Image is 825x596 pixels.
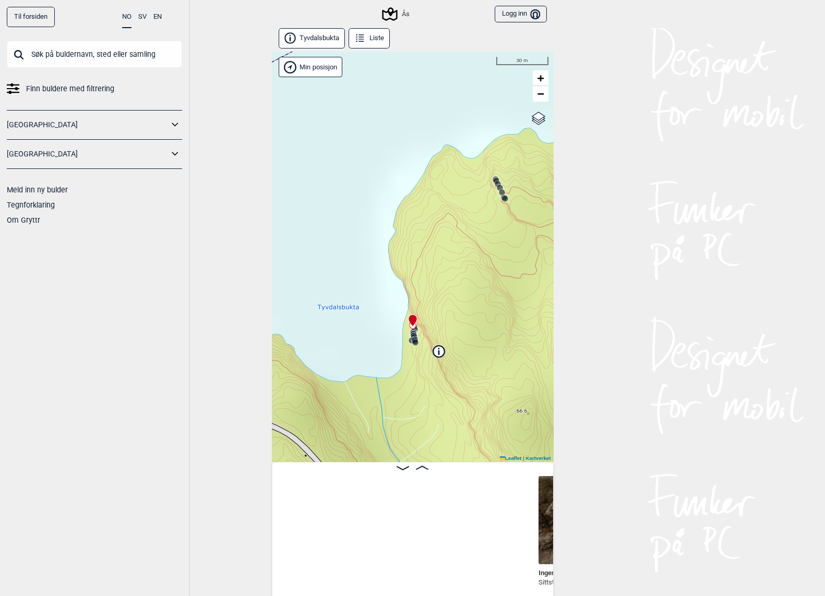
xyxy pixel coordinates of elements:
span: + [537,71,544,84]
span: Finn buldere med filtrering [26,81,114,96]
button: Tyvdalsbukta [279,28,345,48]
button: Liste [349,28,390,48]
div: Ås [384,8,409,20]
div: 30 m [496,57,548,65]
img: Ingen middag i dag 201003 [539,476,627,564]
p: Sittstart. [539,577,608,588]
button: SV [138,7,147,27]
input: Søk på buldernavn, sted eller samling [7,41,182,68]
a: Om Gryttr [7,216,40,224]
span: − [537,87,544,100]
a: Meld inn ny bulder [7,186,68,194]
a: Layers [529,107,548,130]
a: [GEOGRAPHIC_DATA] [7,147,169,162]
a: [GEOGRAPHIC_DATA] [7,117,169,132]
span: | [523,455,524,461]
button: Logg inn [495,6,546,23]
a: Til forsiden [7,7,55,27]
a: Zoom out [533,86,548,102]
a: Finn buldere med filtrering [7,81,182,96]
button: NO [122,7,131,28]
a: Kartverket [525,455,551,461]
span: Ingen middag i dag , 7A+ [539,567,608,577]
a: Tegnforklaring [7,201,55,209]
a: Leaflet [500,455,521,461]
div: Vis min posisjon [279,57,343,77]
button: EN [153,7,162,27]
a: Zoom in [533,70,548,86]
